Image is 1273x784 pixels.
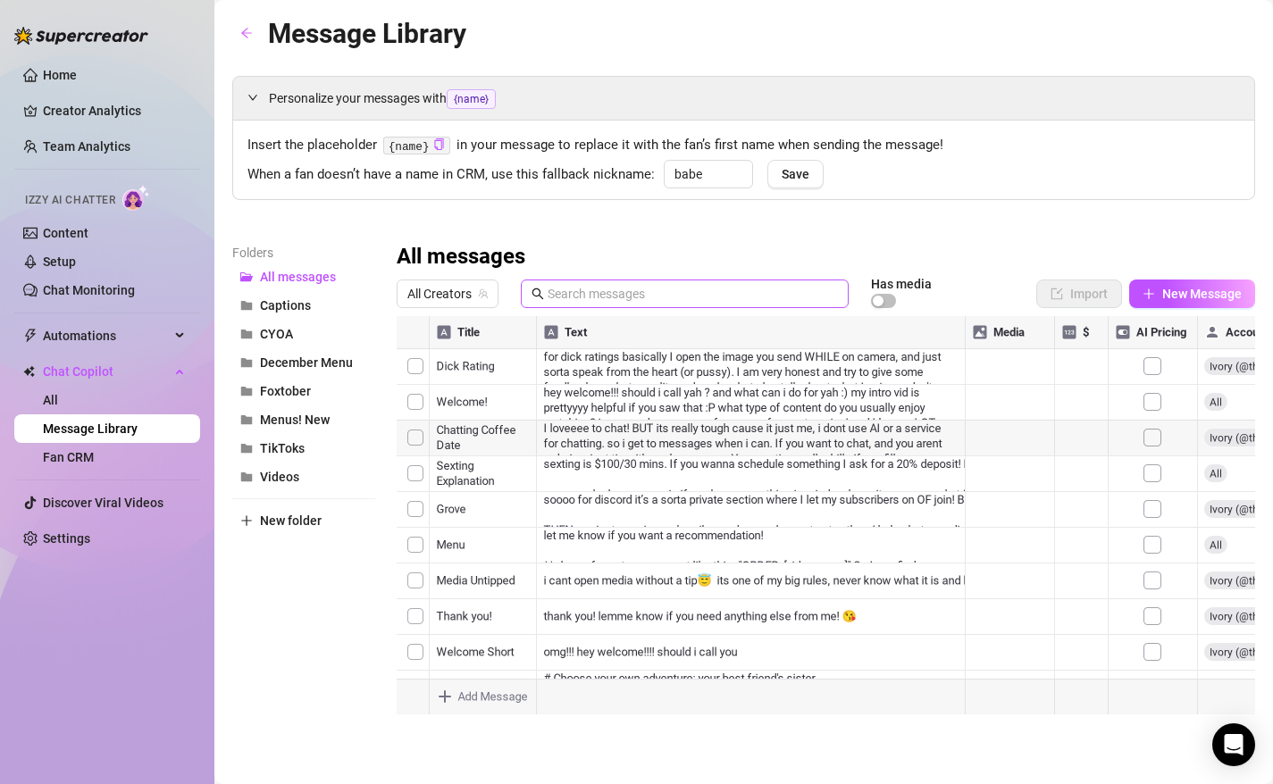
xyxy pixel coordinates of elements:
span: Insert the placeholder in your message to replace it with the fan’s first name when sending the m... [247,135,1240,156]
span: Videos [260,470,299,484]
button: Videos [232,463,375,491]
span: December Menu [260,355,353,370]
a: Message Library [43,421,138,436]
span: expanded [247,92,258,103]
span: folder [240,299,253,312]
span: folder [240,385,253,397]
a: Chat Monitoring [43,283,135,297]
span: folder [240,442,253,455]
a: All [43,393,58,407]
code: {name} [383,137,450,155]
article: Message Library [268,13,466,54]
span: When a fan doesn’t have a name in CRM, use this fallback nickname: [247,164,655,186]
a: Creator Analytics [43,96,186,125]
img: Chat Copilot [23,365,35,378]
button: December Menu [232,348,375,377]
button: Import [1036,279,1122,308]
span: Izzy AI Chatter [25,192,115,209]
span: All Creators [407,280,488,307]
span: Save [782,167,809,181]
span: Menus! New [260,413,330,427]
span: Foxtober [260,384,311,398]
span: Automations [43,321,170,350]
a: Setup [43,254,76,269]
button: CYOA [232,320,375,348]
img: logo-BBDzfeDw.svg [14,27,148,45]
span: All messages [260,270,336,284]
button: New folder [232,506,375,535]
a: Content [43,226,88,240]
article: Folders [232,243,375,263]
div: Open Intercom Messenger [1212,723,1255,766]
span: Chat Copilot [43,357,170,386]
a: Discover Viral Videos [43,496,163,510]
span: team [478,288,489,299]
button: Save [767,160,824,188]
article: Has media [871,279,932,289]
button: Menus! New [232,405,375,434]
span: folder [240,413,253,426]
span: Captions [260,298,311,313]
input: Search messages [548,284,838,304]
a: Team Analytics [43,139,130,154]
button: New Message [1129,279,1255,308]
span: TikToks [260,441,305,455]
button: Click to Copy [433,138,445,152]
span: arrow-left [240,27,253,39]
a: Home [43,68,77,82]
button: Captions [232,291,375,320]
span: thunderbolt [23,329,38,343]
span: folder [240,471,253,483]
span: {name} [447,89,496,109]
button: All messages [232,263,375,291]
span: copy [433,138,445,150]
img: AI Chatter [122,185,150,211]
span: folder-open [240,271,253,283]
span: New folder [260,513,322,528]
h3: All messages [397,243,525,271]
span: plus [1143,288,1155,300]
span: Personalize your messages with [269,88,1240,109]
span: search [532,288,544,300]
a: Settings [43,531,90,546]
span: New Message [1162,287,1242,301]
span: folder [240,356,253,369]
div: Personalize your messages with{name} [233,77,1254,120]
span: plus [240,514,253,527]
span: CYOA [260,327,293,341]
button: Foxtober [232,377,375,405]
a: Fan CRM [43,450,94,464]
button: TikToks [232,434,375,463]
span: folder [240,328,253,340]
